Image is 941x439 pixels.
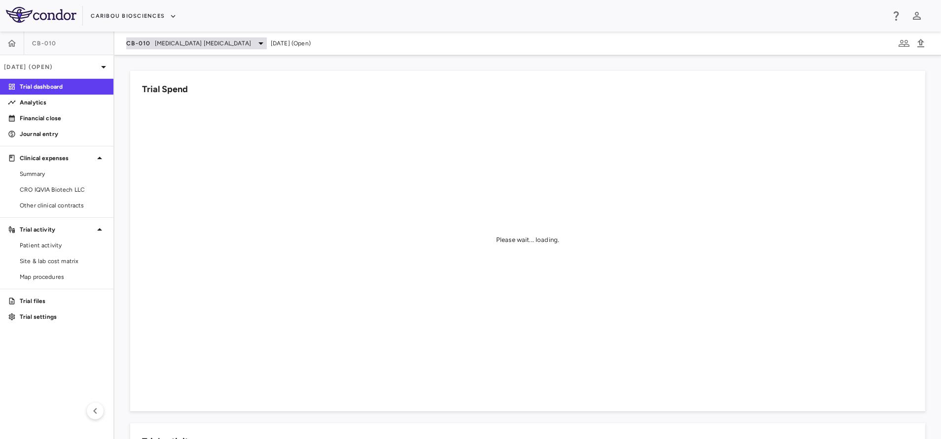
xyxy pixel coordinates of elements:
[142,83,188,96] h6: Trial Spend
[20,257,106,266] span: Site & lab cost matrix
[91,8,177,24] button: Caribou Biosciences
[32,39,57,47] span: CB-010
[20,312,106,321] p: Trial settings
[20,130,106,138] p: Journal entry
[20,154,94,163] p: Clinical expenses
[20,82,106,91] p: Trial dashboard
[20,185,106,194] span: CRO IQVIA Biotech LLC
[271,39,311,48] span: [DATE] (Open)
[20,98,106,107] p: Analytics
[20,201,106,210] span: Other clinical contracts
[20,225,94,234] p: Trial activity
[4,63,98,71] p: [DATE] (Open)
[20,297,106,305] p: Trial files
[20,272,106,281] span: Map procedures
[155,39,251,48] span: [MEDICAL_DATA] [MEDICAL_DATA]
[20,169,106,178] span: Summary
[126,39,151,47] span: CB-010
[6,7,76,23] img: logo-full-BYUhSk78.svg
[496,236,559,244] div: Please wait... loading.
[20,114,106,123] p: Financial close
[20,241,106,250] span: Patient activity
